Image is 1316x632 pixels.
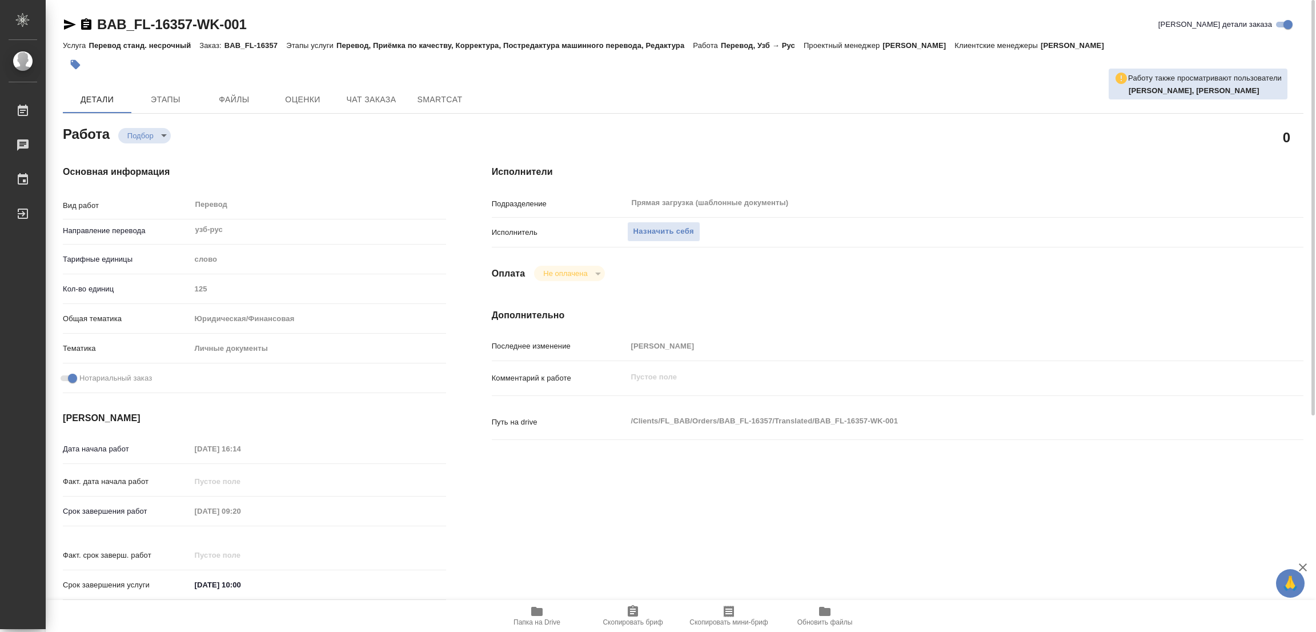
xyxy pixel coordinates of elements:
[207,93,262,107] span: Файлы
[693,41,721,50] p: Работа
[97,17,247,32] a: BAB_FL-16357-WK-001
[191,577,291,593] input: ✎ Введи что-нибудь
[63,550,191,561] p: Факт. срок заверш. работ
[1281,571,1300,595] span: 🙏
[63,443,191,455] p: Дата начала работ
[63,200,191,211] p: Вид работ
[286,41,336,50] p: Этапы услуги
[191,473,291,490] input: Пустое поле
[70,93,125,107] span: Детали
[138,93,193,107] span: Этапы
[804,41,882,50] p: Проектный менеджер
[63,165,446,179] h4: Основная информация
[540,269,591,278] button: Не оплачена
[627,338,1236,354] input: Пустое поле
[627,411,1236,431] textarea: /Clients/FL_BAB/Orders/BAB_FL-16357/Translated/BAB_FL-16357-WK-001
[492,267,525,281] h4: Оплата
[63,476,191,487] p: Факт. дата начала работ
[336,41,693,50] p: Перевод, Приёмка по качеству, Корректура, Постредактура машинного перевода, Редактура
[79,373,152,384] span: Нотариальный заказ
[681,600,777,632] button: Скопировать мини-бриф
[1283,127,1290,147] h2: 0
[513,618,560,626] span: Папка на Drive
[63,313,191,325] p: Общая тематика
[63,225,191,237] p: Направление перевода
[191,309,446,329] div: Юридическая/Финансовая
[492,417,627,428] p: Путь на drive
[603,618,663,626] span: Скопировать бриф
[63,506,191,517] p: Срок завершения работ
[954,41,1041,50] p: Клиентские менеджеры
[63,283,191,295] p: Кол-во единиц
[492,165,1303,179] h4: Исполнители
[721,41,804,50] p: Перевод, Узб → Рус
[492,373,627,384] p: Комментарий к работе
[63,343,191,354] p: Тематика
[412,93,467,107] span: SmartCat
[191,547,291,563] input: Пустое поле
[124,131,157,141] button: Подбор
[1158,19,1272,30] span: [PERSON_NAME] детали заказа
[777,600,873,632] button: Обновить файлы
[627,222,700,242] button: Назначить себя
[882,41,954,50] p: [PERSON_NAME]
[191,339,446,358] div: Личные документы
[534,266,604,281] div: Подбор
[63,41,89,50] p: Услуга
[224,41,286,50] p: BAB_FL-16357
[199,41,224,50] p: Заказ:
[689,618,768,626] span: Скопировать мини-бриф
[492,309,1303,322] h4: Дополнительно
[585,600,681,632] button: Скопировать бриф
[1128,73,1282,84] p: Работу также просматривают пользователи
[1276,569,1305,598] button: 🙏
[191,281,446,297] input: Пустое поле
[63,579,191,591] p: Срок завершения услуги
[1041,41,1113,50] p: [PERSON_NAME]
[633,225,694,238] span: Назначить себя
[489,600,585,632] button: Папка на Drive
[191,503,291,519] input: Пустое поле
[118,128,171,143] div: Подбор
[191,250,446,269] div: слово
[344,93,399,107] span: Чат заказа
[191,441,291,457] input: Пустое поле
[492,341,627,352] p: Последнее изменение
[63,123,110,143] h2: Работа
[797,618,853,626] span: Обновить файлы
[79,18,93,31] button: Скопировать ссылку
[275,93,330,107] span: Оценки
[89,41,199,50] p: Перевод станд. несрочный
[63,52,88,77] button: Добавить тэг
[63,411,446,425] h4: [PERSON_NAME]
[63,18,77,31] button: Скопировать ссылку для ЯМессенджера
[1129,85,1282,97] p: Гусев Александр, Олейникова Екатерина
[492,198,627,210] p: Подразделение
[63,254,191,265] p: Тарифные единицы
[492,227,627,238] p: Исполнитель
